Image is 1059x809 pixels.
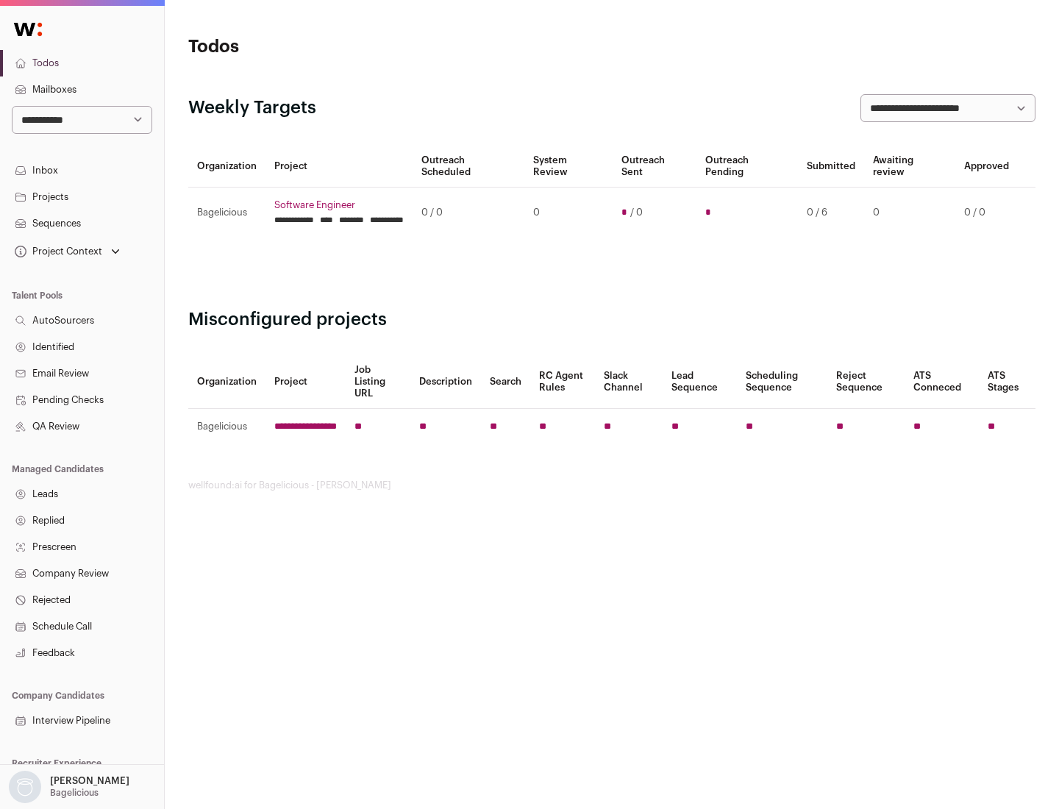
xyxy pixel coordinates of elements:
[524,188,612,238] td: 0
[481,355,530,409] th: Search
[274,199,404,211] a: Software Engineer
[12,241,123,262] button: Open dropdown
[613,146,697,188] th: Outreach Sent
[50,775,129,787] p: [PERSON_NAME]
[955,146,1018,188] th: Approved
[696,146,797,188] th: Outreach Pending
[188,480,1035,491] footer: wellfound:ai for Bagelicious - [PERSON_NAME]
[979,355,1035,409] th: ATS Stages
[188,409,265,445] td: Bagelicious
[737,355,827,409] th: Scheduling Sequence
[188,308,1035,332] h2: Misconfigured projects
[827,355,905,409] th: Reject Sequence
[595,355,663,409] th: Slack Channel
[413,146,524,188] th: Outreach Scheduled
[410,355,481,409] th: Description
[188,355,265,409] th: Organization
[188,35,471,59] h1: Todos
[12,246,102,257] div: Project Context
[413,188,524,238] td: 0 / 0
[630,207,643,218] span: / 0
[663,355,737,409] th: Lead Sequence
[798,188,864,238] td: 0 / 6
[265,146,413,188] th: Project
[6,15,50,44] img: Wellfound
[955,188,1018,238] td: 0 / 0
[188,96,316,120] h2: Weekly Targets
[798,146,864,188] th: Submitted
[346,355,410,409] th: Job Listing URL
[188,146,265,188] th: Organization
[905,355,978,409] th: ATS Conneced
[9,771,41,803] img: nopic.png
[530,355,594,409] th: RC Agent Rules
[864,146,955,188] th: Awaiting review
[50,787,99,799] p: Bagelicious
[188,188,265,238] td: Bagelicious
[524,146,612,188] th: System Review
[265,355,346,409] th: Project
[864,188,955,238] td: 0
[6,771,132,803] button: Open dropdown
